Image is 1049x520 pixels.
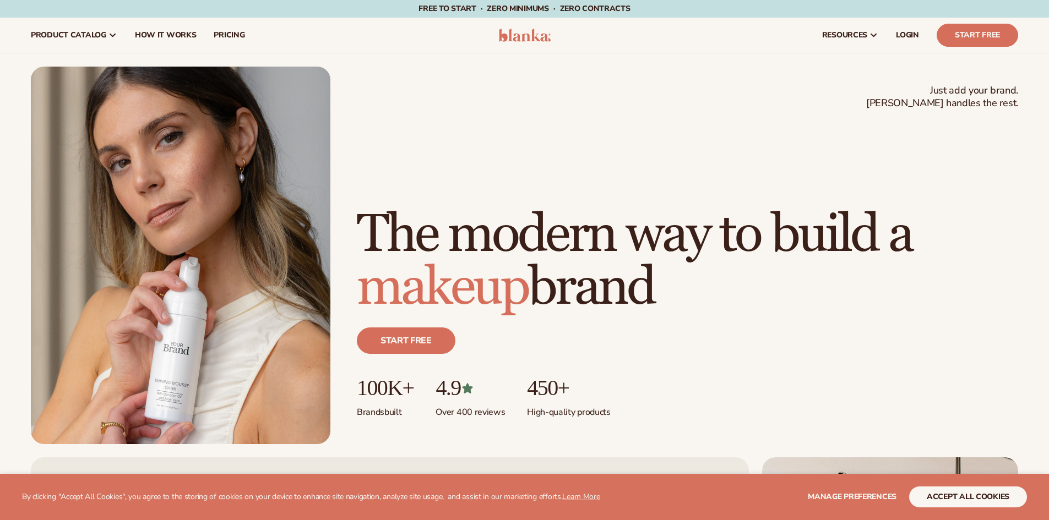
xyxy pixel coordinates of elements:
span: LOGIN [896,31,919,40]
span: Just add your brand. [PERSON_NAME] handles the rest. [866,84,1018,110]
a: pricing [205,18,253,53]
h1: The modern way to build a brand [357,209,1018,314]
span: Manage preferences [808,491,896,502]
a: Learn More [562,491,600,502]
a: How It Works [126,18,205,53]
p: High-quality products [527,400,610,418]
span: How It Works [135,31,197,40]
button: accept all cookies [909,486,1027,507]
span: pricing [214,31,244,40]
a: resources [813,18,887,53]
span: makeup [357,255,528,320]
p: 4.9 [436,376,505,400]
p: Over 400 reviews [436,400,505,418]
a: LOGIN [887,18,928,53]
span: Free to start · ZERO minimums · ZERO contracts [418,3,630,14]
img: Female holding tanning mousse. [31,67,330,444]
button: Manage preferences [808,486,896,507]
a: Start Free [937,24,1018,47]
p: By clicking "Accept All Cookies", you agree to the storing of cookies on your device to enhance s... [22,492,600,502]
p: 100K+ [357,376,414,400]
a: product catalog [22,18,126,53]
a: Start free [357,327,455,354]
img: logo [498,29,551,42]
span: resources [822,31,867,40]
p: Brands built [357,400,414,418]
p: 450+ [527,376,610,400]
span: product catalog [31,31,106,40]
